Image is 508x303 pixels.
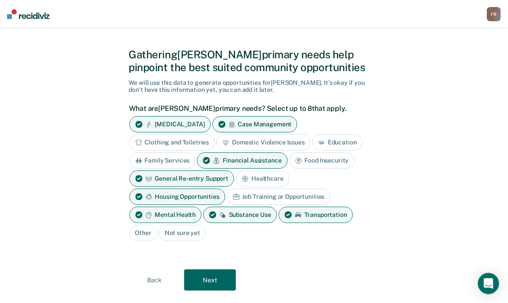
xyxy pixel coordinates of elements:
button: FR [487,7,501,21]
button: Back [129,269,181,291]
div: Gathering [PERSON_NAME] primary needs help pinpoint the best suited community opportunities [129,48,379,74]
div: Financial Assistance [197,152,287,169]
div: Healthcare [236,170,289,187]
div: Case Management [212,116,298,133]
div: F R [487,7,501,21]
div: Clothing and Toiletries [129,134,215,151]
div: Not sure yet [159,225,206,241]
div: Education [312,134,363,151]
div: Food Insecurity [289,152,355,169]
label: What are [PERSON_NAME] primary needs? Select up to 8 that apply. [129,104,375,113]
div: Mental Health [129,207,201,223]
button: Next [184,269,236,291]
div: [MEDICAL_DATA] [129,116,211,133]
div: Family Services [129,152,196,169]
img: Recidiviz [7,9,49,19]
div: Transportation [279,207,353,223]
div: Substance Use [203,207,277,223]
div: We will use this data to generate opportunities for [PERSON_NAME] . It's okay if you don't have t... [129,79,379,94]
div: Job Training or Opportunities [227,189,330,205]
div: Housing Opportunities [129,189,225,205]
div: Open Intercom Messenger [478,273,499,294]
div: General Re-entry Support [129,170,235,187]
div: Other [129,225,157,241]
div: Domestic Violence Issues [216,134,311,151]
